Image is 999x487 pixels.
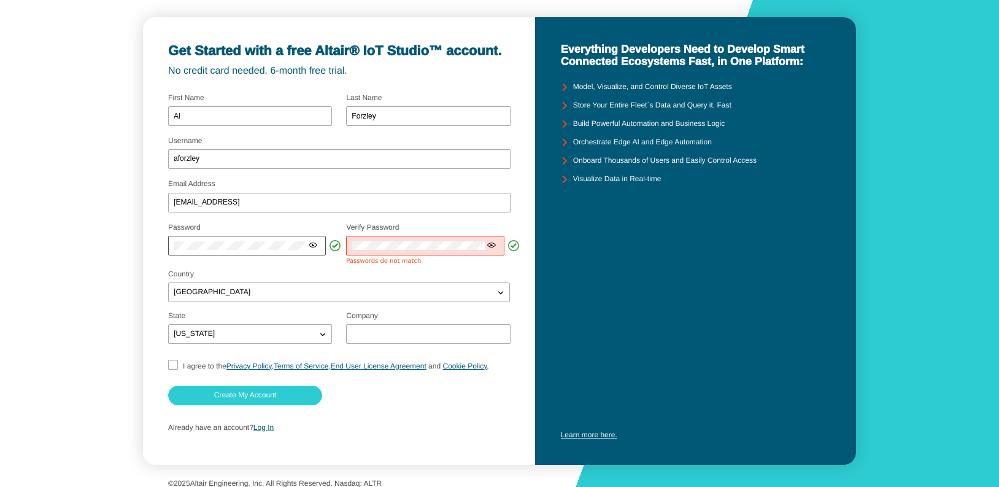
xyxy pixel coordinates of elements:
[168,424,510,432] p: Already have an account?
[168,43,510,58] unity-typography: Get Started with a free Altair® IoT Studio™ account.
[168,136,202,145] label: Username
[442,362,487,370] a: Cookie Policy
[573,157,757,165] unity-typography: Onboard Thousands of Users and Easily Control Access
[274,362,328,370] a: Terms of Service
[168,179,215,188] label: Email Address
[226,362,272,370] a: Privacy Policy
[573,83,732,92] unity-typography: Model, Visualize, and Control Diverse IoT Assets
[573,120,725,128] unity-typography: Build Powerful Automation and Business Logic
[183,362,489,370] span: I agree to the , , ,
[331,362,426,370] a: End User License Agreement
[428,362,441,370] span: and
[346,258,510,265] div: Passwords do not match
[573,101,731,110] unity-typography: Store Your Entire Fleet`s Data and Query it, Fast
[573,175,661,184] unity-typography: Visualize Data in Real-time
[561,274,831,426] iframe: YouTube video player
[561,431,617,439] a: Learn more here.
[346,223,399,232] label: Verify Password
[573,138,712,147] unity-typography: Orchestrate Edge AI and Edge Automation
[168,223,201,232] label: Password
[168,66,510,77] unity-typography: No credit card needed. 6-month free trial.
[253,423,274,432] a: Log In
[561,43,831,68] unity-typography: Everything Developers Need to Develop Smart Connected Ecosystems Fast, in One Platform:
